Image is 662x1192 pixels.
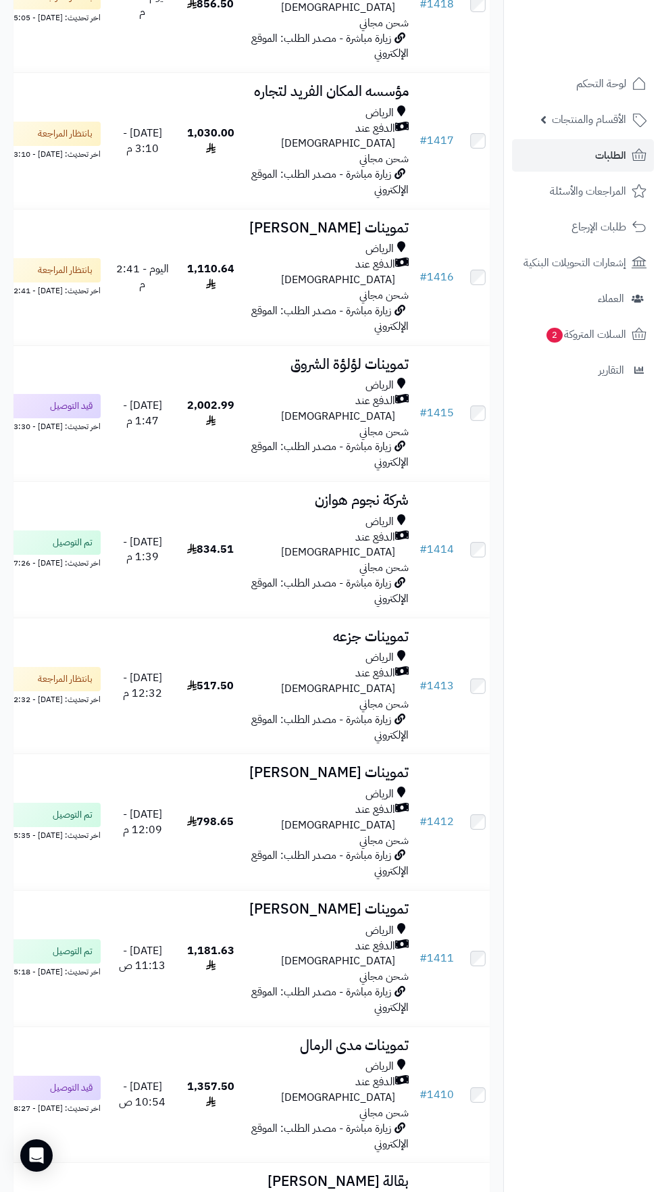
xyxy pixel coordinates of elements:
span: الرياض [365,787,394,802]
span: # [419,678,427,694]
a: #1416 [419,269,454,285]
h3: شركة نجوم هوازن [249,493,409,508]
span: شحن مجاني [359,1105,409,1121]
a: #1411 [419,950,454,966]
span: زيارة مباشرة - مصدر الطلب: الموقع الإلكتروني [251,984,409,1016]
span: [DATE] - 11:13 ص [119,943,165,974]
a: التقارير [512,354,654,387]
span: 798.65 [187,814,234,830]
span: إشعارات التحويلات البنكية [524,253,626,272]
span: الرياض [365,105,394,121]
span: قيد التوصيل [50,399,93,413]
span: طلبات الإرجاع [571,218,626,237]
span: 1,357.50 [187,1078,234,1110]
a: الطلبات [512,139,654,172]
span: شحن مجاني [359,287,409,303]
span: لوحة التحكم [576,74,626,93]
span: 2,002.99 [187,397,234,429]
span: الدفع عند [DEMOGRAPHIC_DATA] [249,257,395,288]
span: 1,110.64 [187,261,234,293]
span: # [419,269,427,285]
span: المراجعات والأسئلة [550,182,626,201]
span: بانتظار المراجعة [38,672,93,686]
span: السلات المتروكة [545,325,626,344]
a: #1412 [419,814,454,830]
img: logo-2.png [570,34,649,63]
a: إشعارات التحويلات البنكية [512,247,654,279]
span: زيارة مباشرة - مصدر الطلب: الموقع الإلكتروني [251,847,409,879]
span: [DATE] - 1:47 م [123,397,162,429]
span: [DATE] - 3:10 م [123,125,162,157]
span: زيارة مباشرة - مصدر الطلب: الموقع الإلكتروني [251,439,409,470]
span: زيارة مباشرة - مصدر الطلب: الموقع الإلكتروني [251,303,409,334]
span: 517.50 [187,678,234,694]
span: تم التوصيل [53,808,93,822]
span: 1,030.00 [187,125,234,157]
h3: تموينات لؤلؤة الشروق [249,357,409,372]
a: #1413 [419,678,454,694]
a: #1415 [419,405,454,421]
span: الدفع عند [DEMOGRAPHIC_DATA] [249,939,395,970]
a: #1417 [419,132,454,149]
span: [DATE] - 1:39 م [123,534,162,566]
span: الرياض [365,378,394,393]
a: المراجعات والأسئلة [512,175,654,207]
span: الدفع عند [DEMOGRAPHIC_DATA] [249,121,395,152]
h3: تموينات [PERSON_NAME] [249,220,409,236]
span: الدفع عند [DEMOGRAPHIC_DATA] [249,1074,395,1106]
a: طلبات الإرجاع [512,211,654,243]
span: الدفع عند [DEMOGRAPHIC_DATA] [249,666,395,697]
span: [DATE] - 10:54 ص [119,1078,165,1110]
span: # [419,132,427,149]
span: # [419,1087,427,1103]
span: الرياض [365,241,394,257]
span: التقارير [599,361,624,380]
span: [DATE] - 12:32 م [123,670,162,701]
a: #1414 [419,541,454,557]
span: 834.51 [187,541,234,557]
span: زيارة مباشرة - مصدر الطلب: الموقع الإلكتروني [251,166,409,198]
span: الأقسام والمنتجات [552,110,626,129]
h3: بقالة [PERSON_NAME] [249,1174,409,1189]
span: شحن مجاني [359,15,409,31]
span: الرياض [365,1059,394,1074]
a: لوحة التحكم [512,68,654,100]
h3: تموينات جزعه [249,629,409,645]
a: #1410 [419,1087,454,1103]
span: الرياض [365,923,394,939]
span: العملاء [598,289,624,308]
span: 2 [546,328,563,343]
span: [DATE] - 12:09 م [123,806,162,838]
h3: مؤسسه المكان الفريد لتجاره [249,84,409,99]
h3: تموينات مدى الرمال [249,1038,409,1053]
span: الرياض [365,650,394,666]
div: Open Intercom Messenger [20,1139,53,1172]
span: الطلبات [595,146,626,165]
span: زيارة مباشرة - مصدر الطلب: الموقع الإلكتروني [251,1120,409,1152]
span: زيارة مباشرة - مصدر الطلب: الموقع الإلكتروني [251,575,409,607]
h3: تموينات [PERSON_NAME] [249,765,409,780]
span: شحن مجاني [359,968,409,985]
span: بانتظار المراجعة [38,264,93,277]
span: شحن مجاني [359,696,409,712]
span: الرياض [365,514,394,530]
span: زيارة مباشرة - مصدر الطلب: الموقع الإلكتروني [251,30,409,62]
a: العملاء [512,282,654,315]
span: قيد التوصيل [50,1081,93,1095]
span: شحن مجاني [359,151,409,167]
span: شحن مجاني [359,424,409,440]
span: 1,181.63 [187,943,234,974]
span: # [419,405,427,421]
span: # [419,950,427,966]
span: شحن مجاني [359,560,409,576]
span: # [419,814,427,830]
span: اليوم - 2:41 م [116,261,169,293]
span: بانتظار المراجعة [38,127,93,141]
a: السلات المتروكة2 [512,318,654,351]
span: الدفع عند [DEMOGRAPHIC_DATA] [249,393,395,424]
h3: تموينات [PERSON_NAME] [249,901,409,917]
span: تم التوصيل [53,536,93,549]
span: شحن مجاني [359,833,409,849]
span: الدفع عند [DEMOGRAPHIC_DATA] [249,802,395,833]
span: تم التوصيل [53,945,93,958]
